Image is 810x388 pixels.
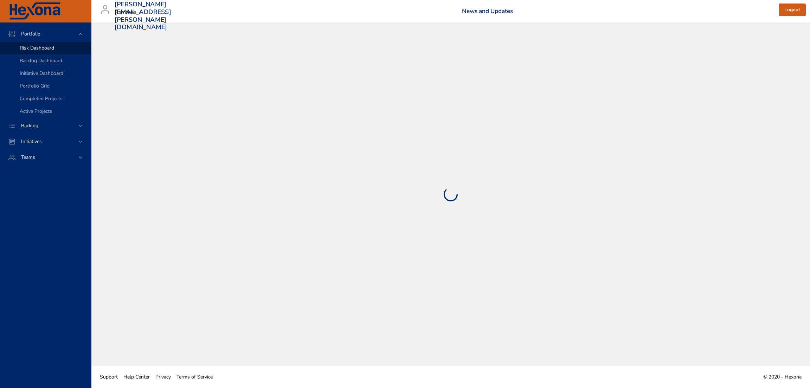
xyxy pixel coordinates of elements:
span: © 2020 - Hexona [763,374,802,380]
span: Logout [784,6,800,14]
span: Initiatives [15,138,47,145]
span: Risk Dashboard [20,45,54,51]
a: Support [97,369,121,385]
div: Raintree [115,7,145,18]
span: Help Center [123,374,150,380]
span: Completed Projects [20,95,63,102]
a: Privacy [153,369,174,385]
a: Terms of Service [174,369,216,385]
h3: [PERSON_NAME][EMAIL_ADDRESS][PERSON_NAME][DOMAIN_NAME] [115,1,171,31]
span: Privacy [155,374,171,380]
span: Portfolio [15,31,46,37]
a: Help Center [121,369,153,385]
span: Backlog [15,122,44,129]
span: Support [100,374,118,380]
span: Initiative Dashboard [20,70,63,77]
span: Backlog Dashboard [20,57,62,64]
img: Hexona [8,2,61,20]
span: Active Projects [20,108,52,115]
button: Logout [779,4,806,17]
span: Portfolio Grid [20,83,50,89]
span: Teams [15,154,41,161]
span: Terms of Service [176,374,213,380]
a: News and Updates [462,7,513,15]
